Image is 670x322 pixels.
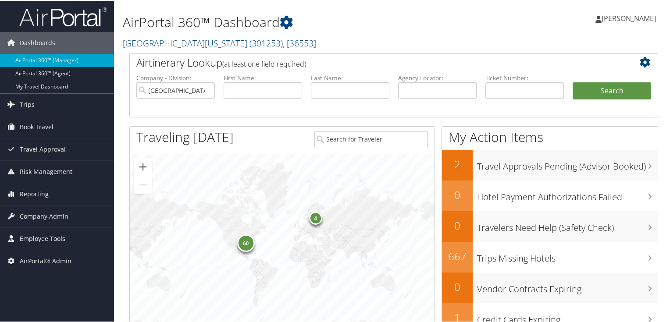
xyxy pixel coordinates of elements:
a: 667Trips Missing Hotels [442,241,658,272]
h3: Hotel Payment Authorizations Failed [477,186,658,202]
h3: Trips Missing Hotels [477,247,658,264]
span: (at least one field required) [222,58,306,68]
h1: My Action Items [442,127,658,145]
h3: Travel Approvals Pending (Advisor Booked) [477,155,658,172]
img: airportal-logo.png [19,6,107,26]
button: Zoom out [134,175,152,193]
span: AirPortal® Admin [20,249,71,271]
h2: 2 [442,156,473,171]
a: [PERSON_NAME] [595,4,665,31]
label: Ticket Number: [485,73,564,81]
span: , [ 36553 ] [283,36,316,48]
button: Search [573,81,651,99]
span: Trips [20,93,35,115]
h2: 0 [442,217,473,232]
h2: Airtinerary Lookup [136,54,607,69]
input: Search for Traveler [314,130,428,146]
a: 0Vendor Contracts Expiring [442,272,658,302]
label: Company - Division: [136,73,215,81]
span: Travel Approval [20,138,66,159]
a: 2Travel Approvals Pending (Advisor Booked) [442,149,658,180]
h2: 0 [442,187,473,202]
h2: 667 [442,248,473,263]
span: Employee Tools [20,227,65,249]
a: [GEOGRAPHIC_DATA][US_STATE] [123,36,316,48]
span: ( 301253 ) [249,36,283,48]
button: Zoom in [134,157,152,175]
span: Risk Management [20,160,72,182]
label: First Name: [224,73,302,81]
div: 4 [309,210,322,223]
span: Reporting [20,182,49,204]
label: Agency Locator: [398,73,477,81]
h2: 0 [442,279,473,294]
span: Company Admin [20,205,68,226]
h3: Travelers Need Help (Safety Check) [477,216,658,233]
span: Dashboards [20,31,55,53]
h1: AirPortal 360™ Dashboard [123,12,484,31]
a: 0Hotel Payment Authorizations Failed [442,180,658,210]
span: [PERSON_NAME] [602,13,656,22]
h1: Traveling [DATE] [136,127,234,145]
h3: Vendor Contracts Expiring [477,278,658,294]
span: Book Travel [20,115,53,137]
div: 60 [237,234,254,251]
label: Last Name: [311,73,389,81]
a: 0Travelers Need Help (Safety Check) [442,210,658,241]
